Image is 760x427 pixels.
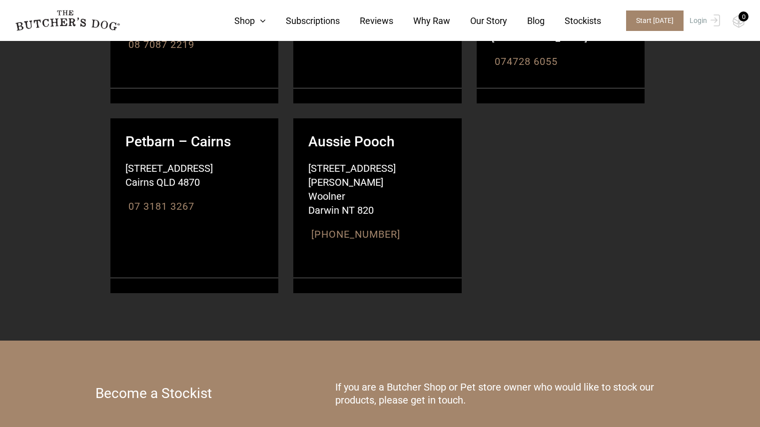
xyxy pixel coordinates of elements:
a: Our Story [450,14,507,27]
div: 0 [739,11,749,21]
a: Subscriptions [266,14,340,27]
a: Why Raw [393,14,450,27]
span: Start [DATE] [626,10,684,31]
a: 074728 6055 [495,55,558,67]
a: Reviews [340,14,393,27]
span: : [110,199,253,213]
a: [PHONE_NUMBER] [311,228,400,240]
strong: Aussie Pooch [293,118,462,150]
p: If you are a Butcher Shop or Pet store owner who would like to stock our products, please get in ... [335,381,665,407]
a: Stockists [545,14,601,27]
span: : [293,227,436,241]
span: Cairns QLD 4870 [110,175,253,189]
h3: Become a Stockist [95,387,212,401]
a: 08 7087 2219 [128,38,194,50]
span: [STREET_ADDRESS][PERSON_NAME] [293,161,436,189]
a: Start [DATE] [616,10,687,31]
a: Login [687,10,720,31]
span: : [110,37,253,51]
span: [STREET_ADDRESS] [110,161,253,175]
img: TBD_Cart-Empty.png [733,15,745,28]
span: Darwin NT 820 [293,203,436,217]
span: : [477,54,620,68]
span: Woolner [293,189,436,203]
a: 07 3181 3267 [128,200,194,212]
a: Shop [214,14,266,27]
a: Blog [507,14,545,27]
strong: Petbarn – Cairns [110,118,279,150]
